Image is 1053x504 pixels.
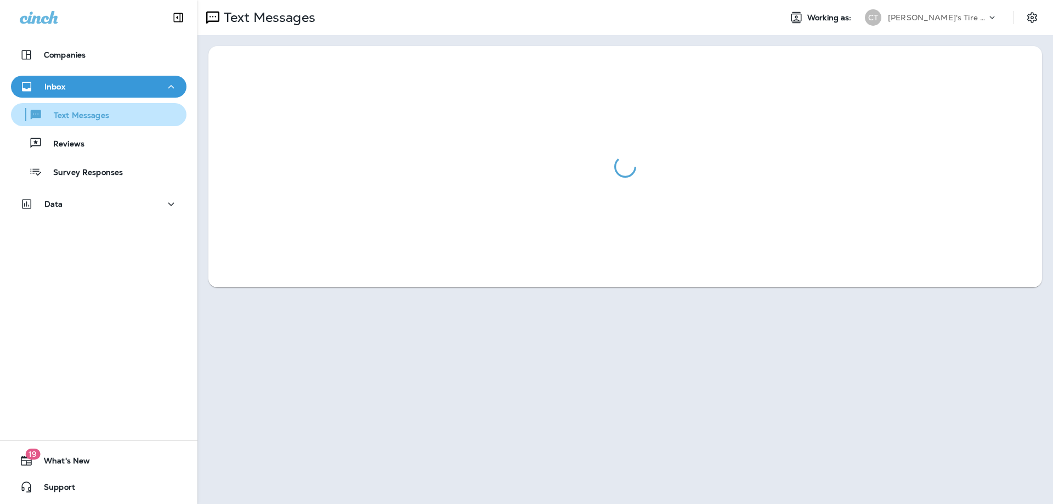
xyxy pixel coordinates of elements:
[11,476,186,498] button: Support
[44,50,86,59] p: Companies
[1022,8,1042,27] button: Settings
[11,103,186,126] button: Text Messages
[11,160,186,183] button: Survey Responses
[807,13,854,22] span: Working as:
[44,200,63,208] p: Data
[11,76,186,98] button: Inbox
[42,168,123,178] p: Survey Responses
[11,44,186,66] button: Companies
[11,193,186,215] button: Data
[43,111,109,121] p: Text Messages
[888,13,987,22] p: [PERSON_NAME]'s Tire & Auto
[33,456,90,469] span: What's New
[163,7,194,29] button: Collapse Sidebar
[219,9,315,26] p: Text Messages
[865,9,881,26] div: CT
[42,139,84,150] p: Reviews
[25,449,40,460] span: 19
[33,483,75,496] span: Support
[11,450,186,472] button: 19What's New
[44,82,65,91] p: Inbox
[11,132,186,155] button: Reviews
